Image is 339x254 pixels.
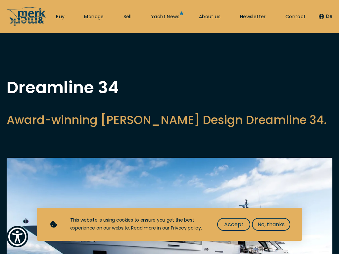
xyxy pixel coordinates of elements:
[70,216,204,232] div: This website is using cookies to ensure you get the best experience on our website. Read more in ...
[7,79,327,96] h1: Dreamline 34
[171,225,201,231] a: Privacy policy
[285,14,306,20] a: Contact
[7,226,28,247] button: Show Accessibility Preferences
[199,14,220,20] a: About us
[217,218,250,231] button: Accept
[84,14,104,20] a: Manage
[56,14,65,20] a: Buy
[123,14,132,20] a: Sell
[319,13,332,20] button: De
[258,220,285,229] span: No, thanks
[224,220,244,229] span: Accept
[240,14,266,20] a: Newsletter
[151,14,179,20] a: Yacht News
[252,218,290,231] button: No, thanks
[7,112,327,128] h2: Award-winning [PERSON_NAME] Design Dreamline 34.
